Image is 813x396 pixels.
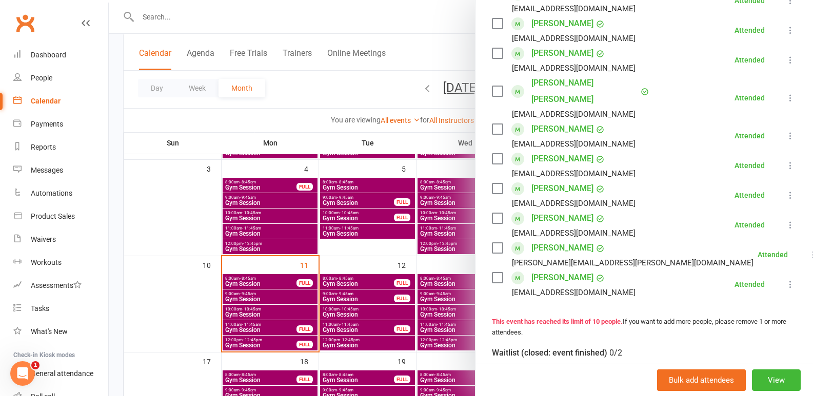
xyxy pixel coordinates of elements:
div: Automations [31,189,72,197]
div: [EMAIL_ADDRESS][DOMAIN_NAME] [512,108,636,121]
a: Tasks [13,297,108,320]
div: [PERSON_NAME][EMAIL_ADDRESS][PERSON_NAME][DOMAIN_NAME] [512,256,753,269]
a: [PERSON_NAME] [531,210,593,226]
a: Clubworx [12,10,38,36]
a: General attendance kiosk mode [13,362,108,385]
a: [PERSON_NAME] [PERSON_NAME] [531,75,638,108]
div: Attended [735,192,765,199]
a: Automations [13,182,108,205]
a: Calendar [13,90,108,113]
div: [EMAIL_ADDRESS][DOMAIN_NAME] [512,32,636,45]
div: Attended [735,162,765,169]
div: Messages [31,166,63,174]
div: Waivers [31,235,56,243]
div: Attended [735,132,765,139]
div: [EMAIL_ADDRESS][DOMAIN_NAME] [512,137,636,151]
a: [PERSON_NAME] [531,269,593,286]
a: Payments [13,113,108,136]
a: [PERSON_NAME] [531,15,593,32]
div: Assessments [31,281,82,289]
div: Dashboard [31,51,66,59]
div: If you want to add more people, please remove 1 or more attendees. [492,317,797,338]
div: Tasks [31,304,49,312]
a: Waivers [13,228,108,251]
a: [PERSON_NAME] [531,151,593,167]
div: [EMAIL_ADDRESS][DOMAIN_NAME] [512,167,636,180]
div: The waitlist for this event is currently empty. [492,363,797,376]
a: [PERSON_NAME] [531,121,593,137]
div: People [31,74,52,82]
div: [EMAIL_ADDRESS][DOMAIN_NAME] [512,226,636,240]
a: Dashboard [13,44,108,67]
a: [PERSON_NAME] [531,240,593,256]
a: Assessments [13,274,108,297]
div: Attended [735,27,765,34]
span: (closed: event finished) [521,348,607,358]
iframe: Intercom live chat [10,361,35,386]
div: Reports [31,143,56,151]
button: View [752,369,801,391]
div: Workouts [31,258,62,266]
a: [PERSON_NAME] [531,180,593,197]
a: Messages [13,159,108,182]
div: 0/2 [609,346,622,360]
a: Workouts [13,251,108,274]
div: [EMAIL_ADDRESS][DOMAIN_NAME] [512,286,636,299]
div: Product Sales [31,212,75,220]
div: Attended [735,56,765,64]
div: Payments [31,120,63,128]
a: [PERSON_NAME] [531,45,593,61]
a: People [13,67,108,90]
div: Attended [735,94,765,101]
div: Attended [758,251,788,258]
div: [EMAIL_ADDRESS][DOMAIN_NAME] [512,197,636,210]
div: [EMAIL_ADDRESS][DOMAIN_NAME] [512,2,636,15]
strong: This event has reached its limit of 10 people. [492,318,623,325]
div: [EMAIL_ADDRESS][DOMAIN_NAME] [512,61,636,75]
div: Calendar [31,97,61,105]
div: Attended [735,281,765,288]
button: Bulk add attendees [657,369,746,391]
div: Attended [735,221,765,228]
div: Waitlist [492,346,622,360]
div: What's New [31,327,68,336]
a: Product Sales [13,205,108,228]
a: What's New [13,320,108,343]
div: General attendance [31,369,93,378]
a: Reports [13,136,108,159]
span: 1 [31,361,39,369]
